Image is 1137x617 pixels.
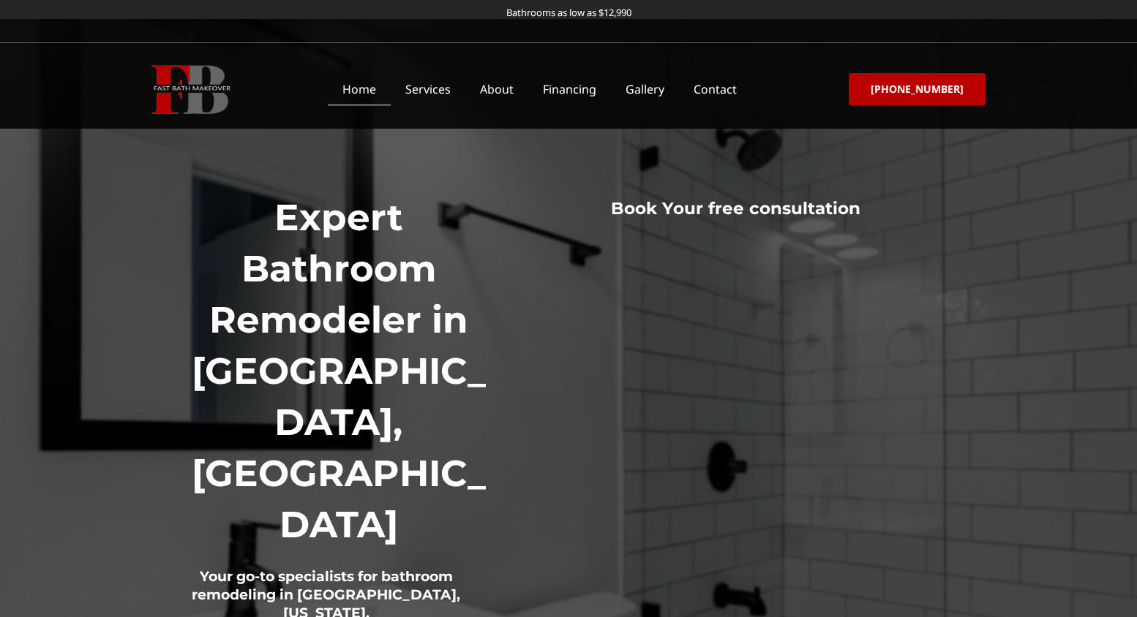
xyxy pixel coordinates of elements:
[679,72,751,106] a: Contact
[849,73,986,105] a: [PHONE_NUMBER]
[528,72,611,106] a: Financing
[151,65,230,114] img: Fast Bath Makeover icon
[871,84,964,94] span: [PHONE_NUMBER]
[611,72,679,106] a: Gallery
[181,192,497,550] h1: Expert Bathroom Remodeler in [GEOGRAPHIC_DATA], [GEOGRAPHIC_DATA]
[328,72,391,106] a: Home
[465,72,528,106] a: About
[391,72,465,106] a: Services
[516,198,956,220] h3: Book Your free consultation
